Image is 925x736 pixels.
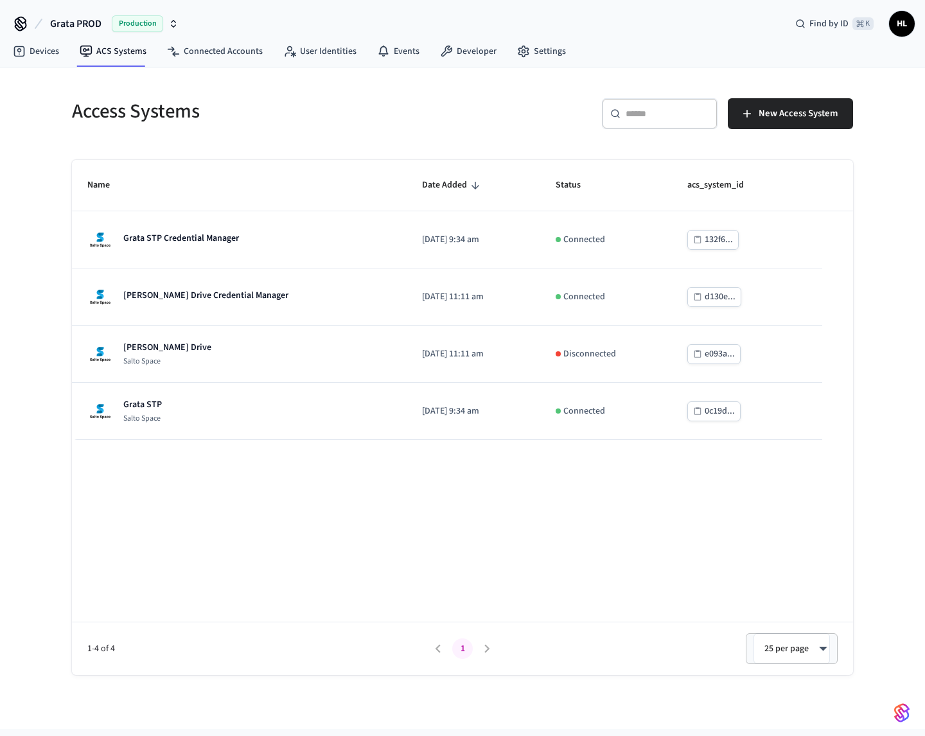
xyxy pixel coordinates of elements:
a: Events [367,40,430,63]
button: HL [889,11,915,37]
img: Salto Space Logo [87,284,113,310]
div: Find by ID⌘ K [785,12,884,35]
span: Status [556,175,597,195]
a: Settings [507,40,576,63]
p: Grata STP Credential Manager [123,232,239,245]
p: [DATE] 9:34 am [422,233,525,247]
button: 0c19d... [687,401,741,421]
a: ACS Systems [69,40,157,63]
span: Grata PROD [50,16,101,31]
button: d130e... [687,287,741,307]
h5: Access Systems [72,98,455,125]
p: Salto Space [123,414,162,424]
nav: pagination navigation [426,638,499,659]
button: 132f6... [687,230,739,250]
p: Connected [563,233,605,247]
p: Grata STP [123,398,162,411]
img: SeamLogoGradient.69752ec5.svg [894,703,910,723]
button: New Access System [728,98,853,129]
a: User Identities [273,40,367,63]
img: Salto Space Logo [87,227,113,252]
a: Devices [3,40,69,63]
p: [PERSON_NAME] Drive [123,341,211,354]
p: Disconnected [563,347,616,361]
button: page 1 [452,638,473,659]
p: [DATE] 11:11 am [422,347,525,361]
div: 25 per page [753,633,830,664]
img: Salto Space Logo [87,398,113,424]
p: [DATE] 9:34 am [422,405,525,418]
p: Salto Space [123,356,211,367]
p: Connected [563,405,605,418]
span: Find by ID [809,17,849,30]
span: Production [112,15,163,32]
span: Date Added [422,175,484,195]
p: [DATE] 11:11 am [422,290,525,304]
img: Salto Space Logo [87,341,113,367]
table: sticky table [72,160,853,440]
a: Connected Accounts [157,40,273,63]
button: e093a... [687,344,741,364]
span: 1-4 of 4 [87,642,426,656]
span: acs_system_id [687,175,761,195]
span: HL [890,12,913,35]
div: 132f6... [705,232,733,248]
span: Name [87,175,127,195]
div: d130e... [705,289,736,305]
span: New Access System [759,105,838,122]
p: Connected [563,290,605,304]
a: Developer [430,40,507,63]
div: 0c19d... [705,403,735,419]
span: ⌘ K [852,17,874,30]
div: e093a... [705,346,735,362]
p: [PERSON_NAME] Drive Credential Manager [123,289,288,302]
